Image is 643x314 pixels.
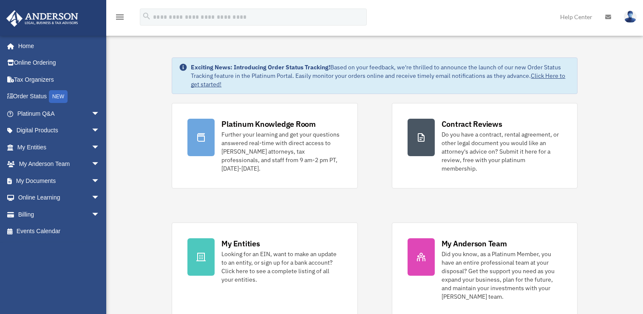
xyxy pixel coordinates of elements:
[442,119,502,129] div: Contract Reviews
[221,250,342,284] div: Looking for an EIN, want to make an update to an entity, or sign up for a bank account? Click her...
[221,130,342,173] div: Further your learning and get your questions answered real-time with direct access to [PERSON_NAM...
[6,37,108,54] a: Home
[91,122,108,140] span: arrow_drop_down
[191,63,330,71] strong: Exciting News: Introducing Order Status Tracking!
[221,119,316,129] div: Platinum Knowledge Room
[6,206,113,223] a: Billingarrow_drop_down
[115,12,125,22] i: menu
[442,250,562,301] div: Did you know, as a Platinum Member, you have an entire professional team at your disposal? Get th...
[6,71,113,88] a: Tax Organizers
[6,139,113,156] a: My Entitiesarrow_drop_down
[6,54,113,71] a: Online Ordering
[91,156,108,173] span: arrow_drop_down
[91,139,108,156] span: arrow_drop_down
[91,189,108,207] span: arrow_drop_down
[91,172,108,190] span: arrow_drop_down
[6,189,113,206] a: Online Learningarrow_drop_down
[191,72,565,88] a: Click Here to get started!
[442,238,507,249] div: My Anderson Team
[49,90,68,103] div: NEW
[6,105,113,122] a: Platinum Q&Aarrow_drop_down
[221,238,260,249] div: My Entities
[115,15,125,22] a: menu
[6,122,113,139] a: Digital Productsarrow_drop_down
[172,103,357,188] a: Platinum Knowledge Room Further your learning and get your questions answered real-time with dire...
[6,156,113,173] a: My Anderson Teamarrow_drop_down
[91,105,108,123] span: arrow_drop_down
[6,88,113,106] a: Order StatusNEW
[6,223,113,240] a: Events Calendar
[392,103,578,188] a: Contract Reviews Do you have a contract, rental agreement, or other legal document you would like...
[442,130,562,173] div: Do you have a contract, rental agreement, or other legal document you would like an attorney's ad...
[624,11,637,23] img: User Pic
[142,11,151,21] i: search
[4,10,81,27] img: Anderson Advisors Platinum Portal
[91,206,108,223] span: arrow_drop_down
[6,172,113,189] a: My Documentsarrow_drop_down
[191,63,570,88] div: Based on your feedback, we're thrilled to announce the launch of our new Order Status Tracking fe...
